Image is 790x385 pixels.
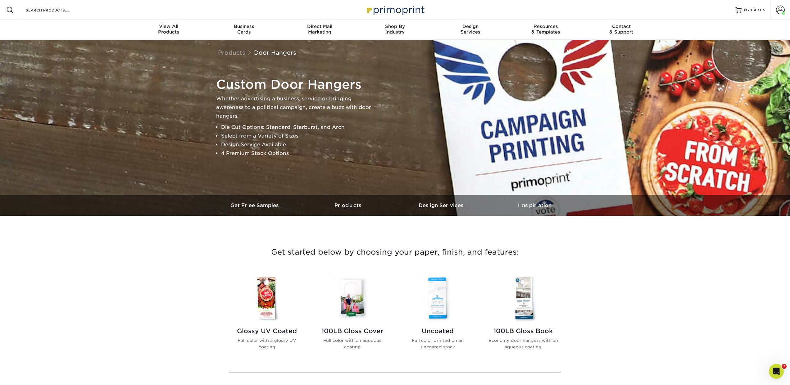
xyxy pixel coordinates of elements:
[769,364,784,379] iframe: Intercom live chat
[488,274,558,322] img: 100LB Gloss Book Door Hangers
[254,49,296,56] a: Door Hangers
[433,20,508,40] a: DesignServices
[221,149,371,158] li: 4 Premium Stock Options
[402,274,473,360] a: Uncoated Door Hangers Uncoated Full color printed on an uncoated stock
[508,24,583,29] span: Resources
[357,24,433,29] span: Shop By
[213,238,577,266] h3: Get started below by choosing your paper, finish, and features:
[216,94,371,120] p: Whether advertising a business, service or bringing awareness to a political campaign, create a b...
[402,327,473,335] h2: Uncoated
[433,24,508,35] div: Services
[221,123,371,132] li: Die Cut Options: Standard, Starburst, and Arch
[317,337,388,350] p: Full color with an aqueous coating
[221,132,371,140] li: Select from a Variety of Sizes
[218,49,245,56] a: Products
[209,202,302,208] h3: Get Free Samples
[131,24,207,29] span: View All
[488,195,581,216] a: Inspiration
[395,202,488,208] h3: Design Services
[216,77,371,92] h1: Custom Door Hangers
[402,274,473,322] img: Uncoated Door Hangers
[232,337,302,350] p: Full color with a glossy UV coating
[282,24,357,29] span: Direct Mail
[131,24,207,35] div: Products
[508,24,583,35] div: & Templates
[317,327,388,335] h2: 100LB Gloss Cover
[317,274,388,322] img: 100LB Gloss Cover Door Hangers
[282,24,357,35] div: Marketing
[25,6,86,14] input: SEARCH PRODUCTS.....
[302,202,395,208] h3: Products
[232,327,302,335] h2: Glossy UV Coated
[364,3,426,16] img: Primoprint
[433,24,508,29] span: Design
[488,202,581,208] h3: Inspiration
[488,274,558,360] a: 100LB Gloss Book Door Hangers 100LB Gloss Book Economy door hangers with an aqueous coating
[744,7,762,13] span: MY CART
[583,20,659,40] a: Contact& Support
[488,337,558,350] p: Economy door hangers with an aqueous coating
[782,364,787,369] span: 7
[302,195,395,216] a: Products
[232,274,302,322] img: Glossy UV Coated Door Hangers
[357,24,433,35] div: Industry
[583,24,659,35] div: & Support
[763,8,765,12] span: 5
[488,327,558,335] h2: 100LB Gloss Book
[207,24,282,29] span: Business
[131,20,207,40] a: View AllProducts
[207,20,282,40] a: BusinessCards
[209,195,302,216] a: Get Free Samples
[508,20,583,40] a: Resources& Templates
[402,337,473,350] p: Full color printed on an uncoated stock
[207,24,282,35] div: Cards
[357,20,433,40] a: Shop ByIndustry
[583,24,659,29] span: Contact
[221,140,371,149] li: Design Service Available
[232,274,302,360] a: Glossy UV Coated Door Hangers Glossy UV Coated Full color with a glossy UV coating
[282,20,357,40] a: Direct MailMarketing
[395,195,488,216] a: Design Services
[317,274,388,360] a: 100LB Gloss Cover Door Hangers 100LB Gloss Cover Full color with an aqueous coating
